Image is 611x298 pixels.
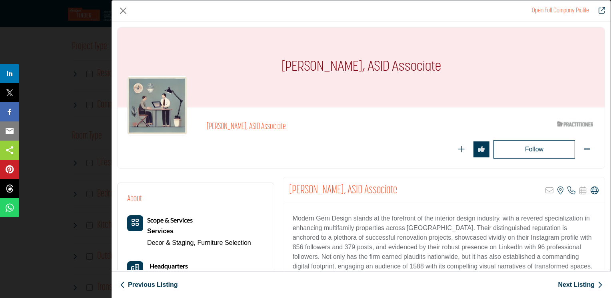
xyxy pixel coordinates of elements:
h1: [PERSON_NAME], ASID Associate [282,28,441,107]
a: Redirect to megan-mcdowell [532,8,589,14]
div: Interior and exterior spaces including lighting, layouts, furnishings, accessories, artwork, land... [147,225,251,237]
a: Furniture Selection [197,239,251,246]
button: Headquarter icon [127,261,143,277]
a: Redirect to megan-mcdowell [593,6,605,16]
a: Services [147,225,251,237]
button: Redirect to login page [453,141,469,157]
a: Scope & Services [147,217,193,224]
b: Headquarters [150,261,188,271]
b: Scope & Services [147,216,193,224]
img: megan-mcdowell logo [127,75,187,135]
h2: [PERSON_NAME], ASID Associate [207,122,427,132]
button: Close [117,5,129,17]
button: Redirect to login [493,140,575,159]
button: Redirect to login page [473,141,489,157]
a: Previous Listing [120,280,178,290]
button: Category Icon [127,215,143,231]
h2: Megan McDowell, ASID Associate [289,183,397,198]
button: More Options [579,141,595,157]
img: ASID Qualified Practitioners [557,119,593,129]
a: Next Listing [558,280,603,290]
h2: About [127,193,142,206]
a: Decor & Staging, [147,239,196,246]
